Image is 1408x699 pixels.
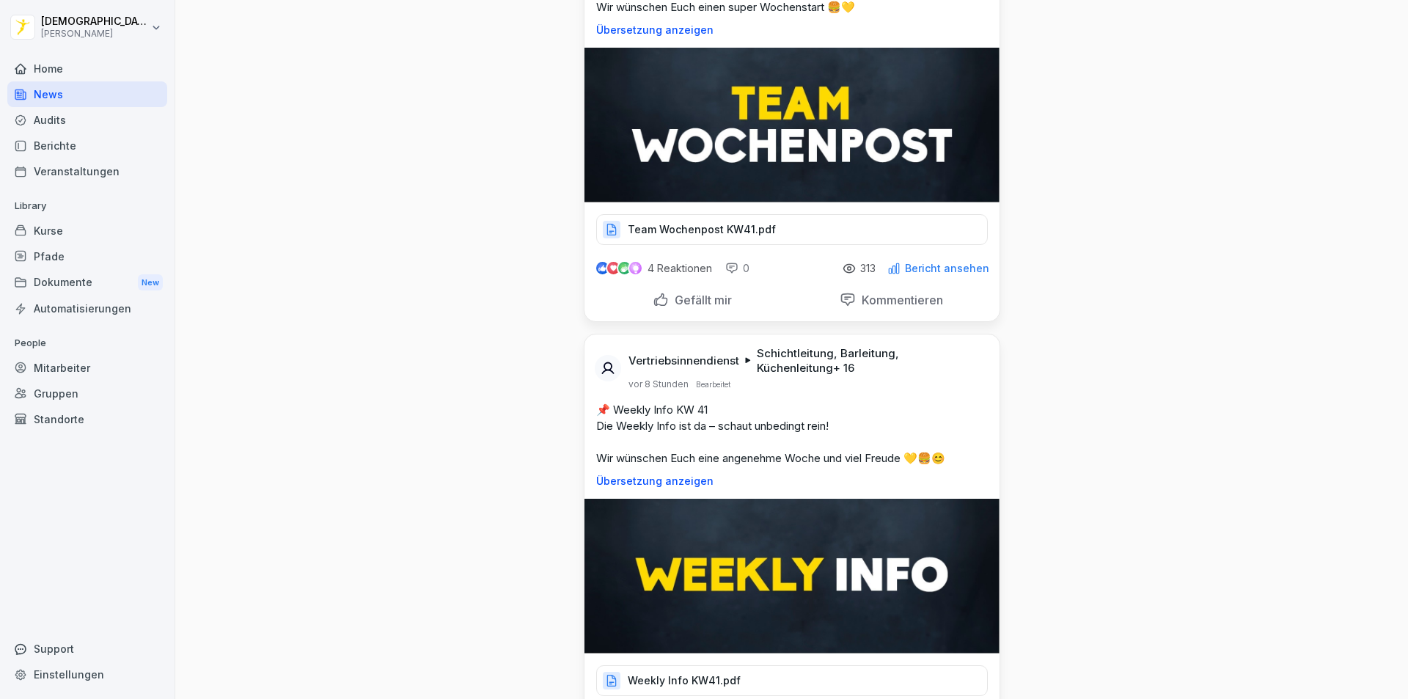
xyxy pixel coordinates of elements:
p: Team Wochenpost KW41.pdf [628,222,776,237]
img: kascbdq0ziwhkkyjwk3rx3cb.png [584,48,1000,202]
a: Berichte [7,133,167,158]
a: Automatisierungen [7,296,167,321]
a: Mitarbeiter [7,355,167,381]
img: celebrate [618,262,631,274]
a: Einstellungen [7,662,167,687]
img: like [596,263,608,274]
p: 📌 Weekly Info KW 41 Die Weekly Info ist da – schaut unbedingt rein! Wir wünschen Euch eine angene... [596,402,988,466]
img: inspiring [629,262,642,275]
a: Gruppen [7,381,167,406]
a: Team Wochenpost KW41.pdf [596,227,988,241]
a: Pfade [7,244,167,269]
a: Home [7,56,167,81]
p: Gefällt mir [669,293,732,307]
p: 313 [860,263,876,274]
a: News [7,81,167,107]
p: Bericht ansehen [905,263,989,274]
p: [DEMOGRAPHIC_DATA] Dill [41,15,148,28]
a: Standorte [7,406,167,432]
div: Dokumente [7,269,167,296]
a: Veranstaltungen [7,158,167,184]
div: Support [7,636,167,662]
p: vor 8 Stunden [628,378,689,390]
img: ugkezbsvwy9ed1jr783a3dfq.png [584,499,1000,654]
a: DokumenteNew [7,269,167,296]
p: People [7,332,167,355]
p: Kommentieren [856,293,943,307]
p: [PERSON_NAME] [41,29,148,39]
a: Audits [7,107,167,133]
div: 0 [725,261,749,276]
p: 4 Reaktionen [648,263,712,274]
a: Weekly Info KW41.pdf [596,678,988,692]
p: Übersetzung anzeigen [596,24,988,36]
p: Weekly Info KW41.pdf [628,673,741,688]
p: Library [7,194,167,218]
img: love [608,263,619,274]
a: Kurse [7,218,167,244]
p: Bearbeitet [696,378,730,390]
p: Schichtleitung, Barleitung, Küchenleitung + 16 [757,346,982,376]
div: New [138,274,163,291]
p: Vertriebsinnendienst [628,354,739,368]
p: Übersetzung anzeigen [596,475,988,487]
